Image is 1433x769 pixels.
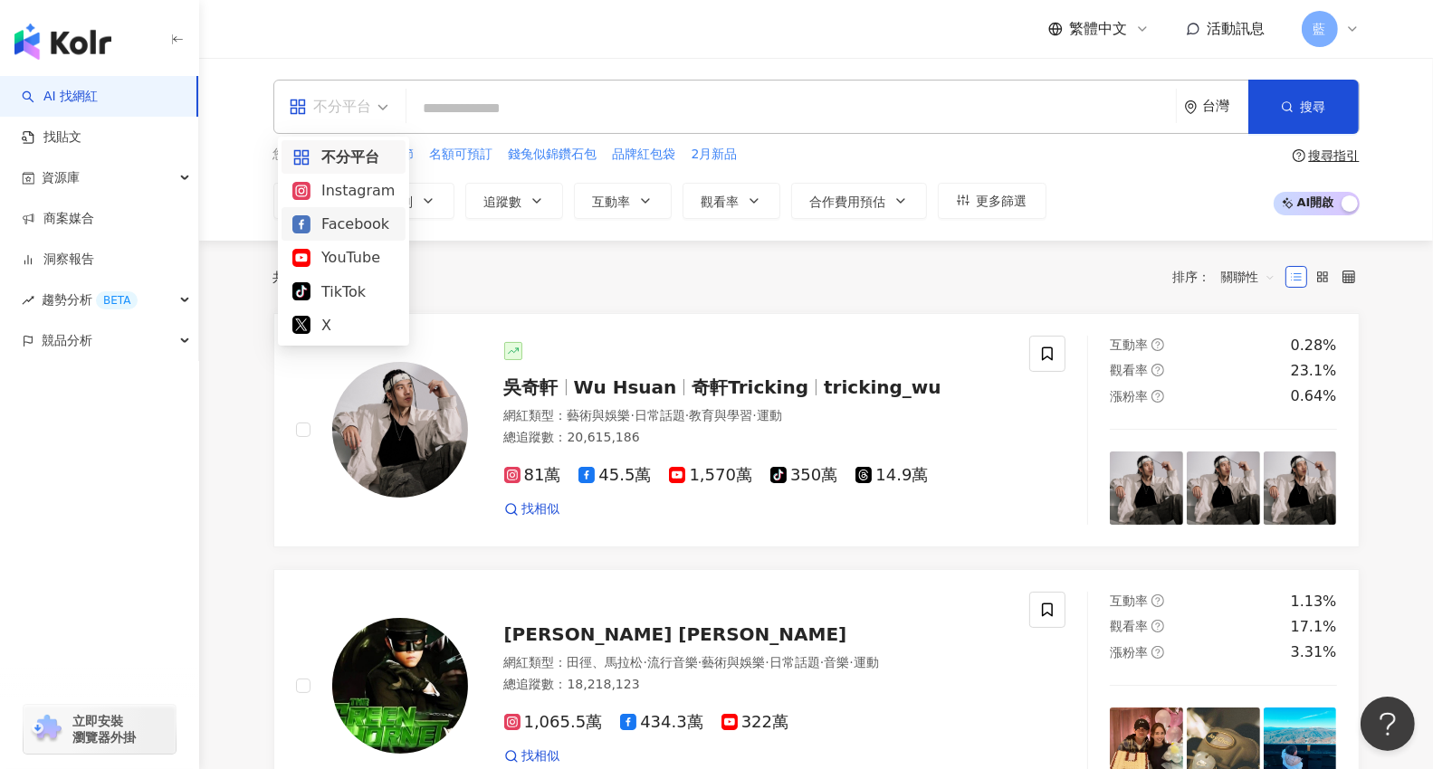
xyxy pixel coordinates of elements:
span: 45.5萬 [578,466,651,485]
span: · [685,408,689,422]
span: 互動率 [1110,337,1148,352]
button: 追蹤數 [465,183,563,219]
span: rise [22,294,34,307]
div: 不分平台 [292,146,395,168]
div: 1.13% [1291,592,1337,612]
button: 性別 [369,183,454,219]
span: 流行音樂 [647,655,698,669]
span: 您可能感興趣： [273,146,362,164]
span: 競品分析 [42,320,92,361]
div: 網紅類型 ： [504,654,1008,672]
span: 運動 [854,655,879,669]
span: 教育與學習 [689,408,752,422]
span: 日常話題 [635,408,685,422]
span: 音樂 [824,655,849,669]
a: 商案媒合 [22,210,94,228]
button: 搜尋 [1248,80,1359,134]
div: 共 筆 [273,270,358,284]
span: 搜尋 [1301,100,1326,114]
button: 錢兔似錦鑽石包 [508,145,598,165]
span: question-circle [1151,390,1164,403]
a: chrome extension立即安裝 瀏覽器外掛 [24,705,176,754]
img: post-image [1187,451,1260,525]
span: · [631,408,635,422]
span: 互動率 [593,195,631,209]
span: 名額可預訂 [430,146,493,164]
span: appstore [289,98,307,116]
span: 350萬 [770,466,837,485]
div: YouTube [292,246,395,269]
img: chrome extension [29,715,64,744]
span: 2月新品 [692,146,738,164]
span: 田徑、馬拉松 [568,655,644,669]
span: 關聯性 [1221,262,1275,291]
span: Wu Hsuan [574,376,677,398]
div: 總追蹤數 ： 20,615,186 [504,429,1008,447]
span: 找相似 [522,747,560,765]
span: 繁體中文 [1070,19,1128,39]
div: 不分平台 [289,92,372,121]
span: 觀看率 [1110,363,1148,377]
a: 洞察報告 [22,251,94,269]
span: appstore [292,148,310,166]
span: 觀看率 [1110,619,1148,633]
span: · [765,655,769,669]
span: · [752,408,756,422]
div: X [292,314,395,337]
a: 找相似 [504,500,560,518]
span: 品牌紅包袋 [613,146,676,164]
span: 活動訊息 [1208,20,1266,37]
span: 合作費用預估 [810,195,886,209]
img: post-image [1264,451,1337,525]
span: 資源庫 [42,157,80,198]
span: question-circle [1151,646,1164,659]
span: 1,065.5萬 [504,713,603,732]
span: 漲粉率 [1110,645,1148,660]
span: 14.9萬 [855,466,928,485]
a: 找相似 [504,747,560,765]
span: 追蹤數 [484,195,522,209]
span: 互動率 [1110,593,1148,608]
span: question-circle [1151,338,1164,351]
div: BETA [96,291,138,309]
img: logo [14,24,111,60]
div: 搜尋指引 [1309,148,1360,163]
span: 觀看率 [702,195,740,209]
span: 趨勢分析 [42,280,138,320]
span: 1,570萬 [669,466,752,485]
span: 81萬 [504,466,561,485]
span: 434.3萬 [620,713,703,732]
img: KOL Avatar [332,362,468,498]
div: Facebook [292,213,395,235]
div: 3.31% [1291,642,1337,662]
button: 類型 [273,183,358,219]
span: 奇軒Tricking [692,376,808,398]
a: KOL Avatar吳奇軒Wu Hsuan奇軒Trickingtricking_wu網紅類型：藝術與娛樂·日常話題·教育與學習·運動總追蹤數：20,615,18681萬45.5萬1,570萬35... [273,313,1360,547]
span: question-circle [1151,620,1164,632]
span: question-circle [1151,594,1164,607]
div: 總追蹤數 ： 18,218,123 [504,676,1008,694]
span: 藝術與娛樂 [702,655,765,669]
div: 17.1% [1291,617,1337,637]
span: · [849,655,853,669]
span: 藍 [1314,19,1326,39]
button: 品牌紅包袋 [612,145,677,165]
div: 台灣 [1203,99,1248,114]
div: 0.28% [1291,336,1337,356]
span: tricking_wu [824,376,941,398]
img: KOL Avatar [332,618,468,754]
div: 23.1% [1291,361,1337,381]
button: 合作費用預估 [791,183,927,219]
span: 藝術與娛樂 [568,408,631,422]
span: · [820,655,824,669]
a: searchAI 找網紅 [22,88,98,106]
span: question-circle [1151,364,1164,376]
span: 漲粉率 [1110,389,1148,403]
a: 找貼文 [22,128,81,147]
iframe: Help Scout Beacon - Open [1361,697,1415,751]
div: 網紅類型 ： [504,407,1008,425]
span: · [698,655,702,669]
div: 0.64% [1291,386,1337,406]
div: Instagram [292,179,395,202]
span: · [644,655,647,669]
